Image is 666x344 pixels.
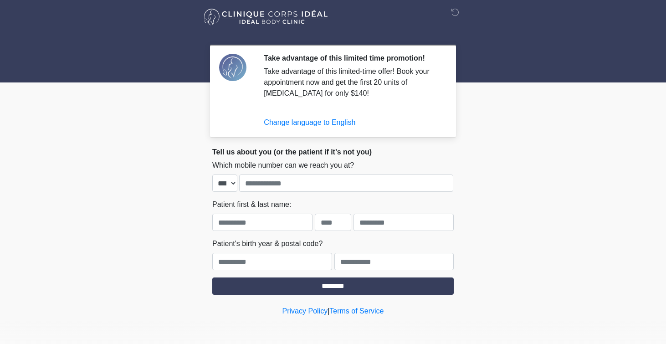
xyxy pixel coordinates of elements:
a: | [328,307,329,315]
label: Patient first & last name: [212,199,291,210]
h2: Tell us about you (or the patient if it's not you) [212,148,454,156]
label: Patient's birth year & postal code? [212,238,323,249]
h2: Take advantage of this limited time promotion! [264,54,440,62]
a: Privacy Policy [282,307,328,315]
img: Ideal Body Clinic Logo [203,7,328,27]
div: Take advantage of this limited-time offer! Book your appointment now and get the first 20 units o... [264,66,440,99]
img: Agent Avatar [219,54,246,81]
a: Change language to English [264,118,355,126]
a: Terms of Service [329,307,384,315]
label: Which mobile number can we reach you at? [212,160,354,171]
